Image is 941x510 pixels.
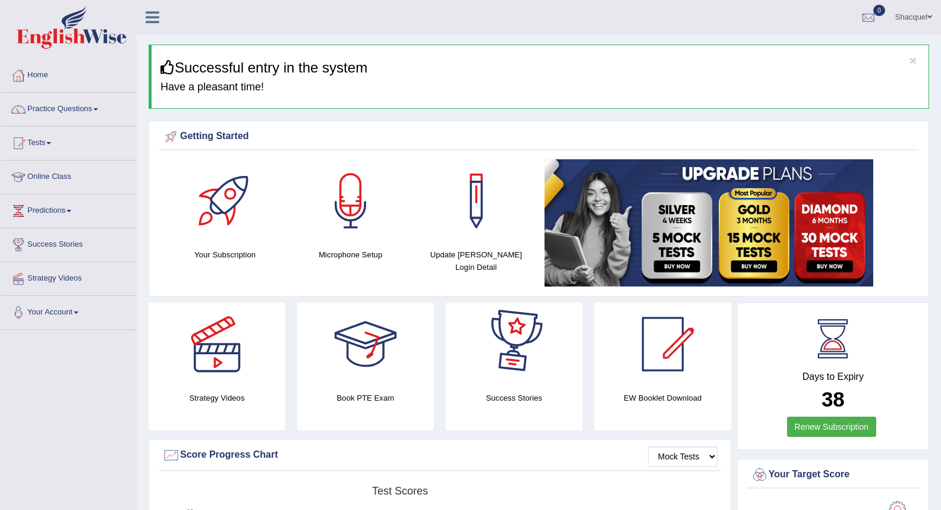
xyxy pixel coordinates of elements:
tspan: Test scores [372,485,428,497]
div: Your Target Score [751,466,915,484]
h4: Your Subscription [168,248,282,261]
h4: Success Stories [446,392,583,404]
a: Tests [1,127,136,156]
button: × [909,54,917,67]
a: Practice Questions [1,93,136,122]
a: Predictions [1,194,136,224]
a: Home [1,59,136,89]
a: Your Account [1,296,136,326]
a: Success Stories [1,228,136,258]
div: Getting Started [162,128,915,146]
h4: Update [PERSON_NAME] Login Detail [419,248,533,273]
h4: Strategy Videos [149,392,285,404]
img: small5.jpg [545,159,873,287]
h4: Days to Expiry [751,372,915,382]
h4: Microphone Setup [294,248,407,261]
a: Renew Subscription [787,417,877,437]
h3: Successful entry in the system [160,60,920,75]
h4: EW Booklet Download [594,392,731,404]
a: Online Class [1,160,136,190]
h4: Book PTE Exam [297,392,434,404]
b: 38 [822,388,845,411]
div: Score Progress Chart [162,446,717,464]
span: 0 [873,5,885,16]
a: Strategy Videos [1,262,136,292]
h4: Have a pleasant time! [160,81,920,93]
